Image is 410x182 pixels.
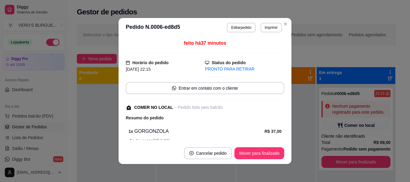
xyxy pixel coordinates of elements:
[126,115,164,120] strong: Resumo do pedido
[126,67,151,72] span: [DATE] 22:15
[184,40,226,46] span: feito há 37 minutos
[128,128,264,135] div: GORGONZOLA
[189,151,194,155] span: close-circle
[126,82,284,94] button: whats-appEntrar em contato com o cliente
[132,60,169,65] strong: Horário do pedido
[281,19,290,29] button: Close
[172,86,176,90] span: whats-app
[128,129,133,134] strong: 1 x
[134,104,173,111] div: COMER NO LOCAL
[126,61,130,65] span: calendar
[261,23,282,32] button: Imprimir
[126,23,180,32] h3: Pedido N. 0006-ed8d5
[234,147,284,159] button: Mover para finalizado
[212,60,246,65] strong: Status do pedido
[184,147,232,159] button: close-circleCancelar pedido
[205,66,284,72] div: PRONTO PARA RETIRAR
[130,137,282,144] span: Ao ponto ( R$ 0,00 )
[264,129,282,134] strong: R$ 37,00
[227,23,255,32] button: Editarpedido
[175,104,223,111] div: - Pedido feito pelo balcão
[130,138,135,143] strong: 1 x
[205,61,209,65] span: desktop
